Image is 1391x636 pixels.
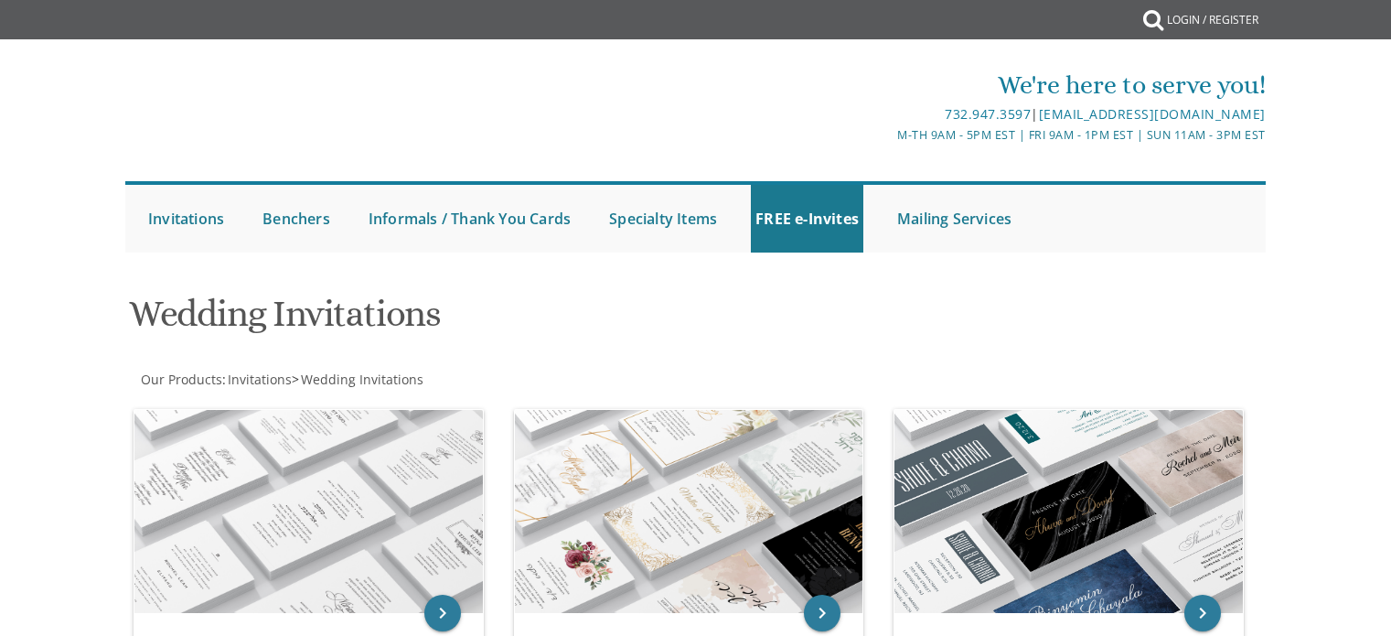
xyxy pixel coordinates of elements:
a: Our Products [139,371,222,388]
a: keyboard_arrow_right [1184,595,1221,631]
img: Classic Wedding Invitations [134,410,483,613]
a: keyboard_arrow_right [424,595,461,631]
img: Design Wedding Invitations [515,410,863,613]
span: Invitations [228,371,292,388]
a: Invitations [226,371,292,388]
div: : [125,371,696,389]
span: Wedding Invitations [301,371,423,388]
span: > [292,371,423,388]
img: Wedding Minis [894,410,1243,613]
a: [EMAIL_ADDRESS][DOMAIN_NAME] [1039,105,1266,123]
a: Mailing Services [893,185,1016,253]
h1: Wedding Invitations [129,294,875,348]
a: FREE e-Invites [751,185,863,253]
div: | [507,103,1266,125]
div: We're here to serve you! [507,67,1266,103]
a: Benchers [258,185,335,253]
a: 732.947.3597 [945,105,1031,123]
a: Invitations [144,185,229,253]
a: Specialty Items [605,185,722,253]
div: M-Th 9am - 5pm EST | Fri 9am - 1pm EST | Sun 11am - 3pm EST [507,125,1266,145]
a: Informals / Thank You Cards [364,185,575,253]
a: keyboard_arrow_right [804,595,840,631]
a: Wedding Invitations [299,371,423,388]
